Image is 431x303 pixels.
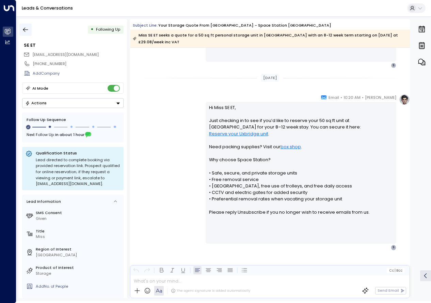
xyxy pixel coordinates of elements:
label: Area [36,297,121,302]
div: AI Mode [32,85,48,92]
span: • [362,94,364,101]
label: Product of Interest [36,265,121,271]
span: 10:20 AM [344,94,361,101]
div: [DATE] [261,74,279,82]
span: | [395,269,396,272]
span: In about 1 hour [55,131,84,138]
div: Lead directed to complete booking via provided reservation link. Prospect qualified for online re... [36,157,120,187]
span: Following Up [96,27,120,32]
button: Undo [132,266,140,274]
div: Miss SE ET seeks a quote for a 50 sq ft personal storage unit in [GEOGRAPHIC_DATA] with an 8-12 w... [133,32,406,45]
div: AddNo. of People [36,284,121,289]
div: The agent signature is added automatically [171,288,250,293]
button: Cc|Bcc [387,268,404,273]
a: Reserve your Uxbridge unit [209,131,268,137]
div: Miss [36,234,121,240]
div: S [391,63,396,68]
button: Actions [22,98,124,108]
label: Region of Interest [36,246,121,252]
div: Lead Information [25,199,61,204]
div: [GEOGRAPHIC_DATA] [36,252,121,258]
label: SMS Consent [36,210,121,216]
div: Follow Up Sequence [27,117,119,123]
span: Email [329,94,339,101]
span: [EMAIL_ADDRESS][DOMAIN_NAME] [32,52,99,57]
div: Button group with a nested menu [22,98,124,108]
span: Cc Bcc [389,269,402,272]
div: • [91,25,94,34]
div: SE ET [24,42,123,48]
div: Your storage quote from [GEOGRAPHIC_DATA] - Space Station [GEOGRAPHIC_DATA] [158,22,331,28]
div: Next Follow Up: [27,131,119,138]
p: Qualification Status [36,150,120,156]
label: Title [36,228,121,234]
span: Subject Line: [133,22,158,28]
span: • [340,94,342,101]
a: Leads & Conversations [22,5,73,11]
a: box shop [281,143,301,150]
div: Actions [25,101,47,105]
span: [PERSON_NAME] [365,94,396,101]
div: AddCompany [33,71,123,76]
p: Hi Miss SE ET, Just checking in to see if you’d like to reserve your 50 sq ft unit at [GEOGRAPHIC... [209,104,393,222]
img: profile-logo.png [399,94,410,105]
div: Given [36,216,121,222]
div: S [391,245,396,250]
div: [PHONE_NUMBER] [33,61,123,67]
span: sassysify18@yahoo.com [32,52,99,58]
div: Storage [36,271,121,276]
button: Redo [143,266,151,274]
